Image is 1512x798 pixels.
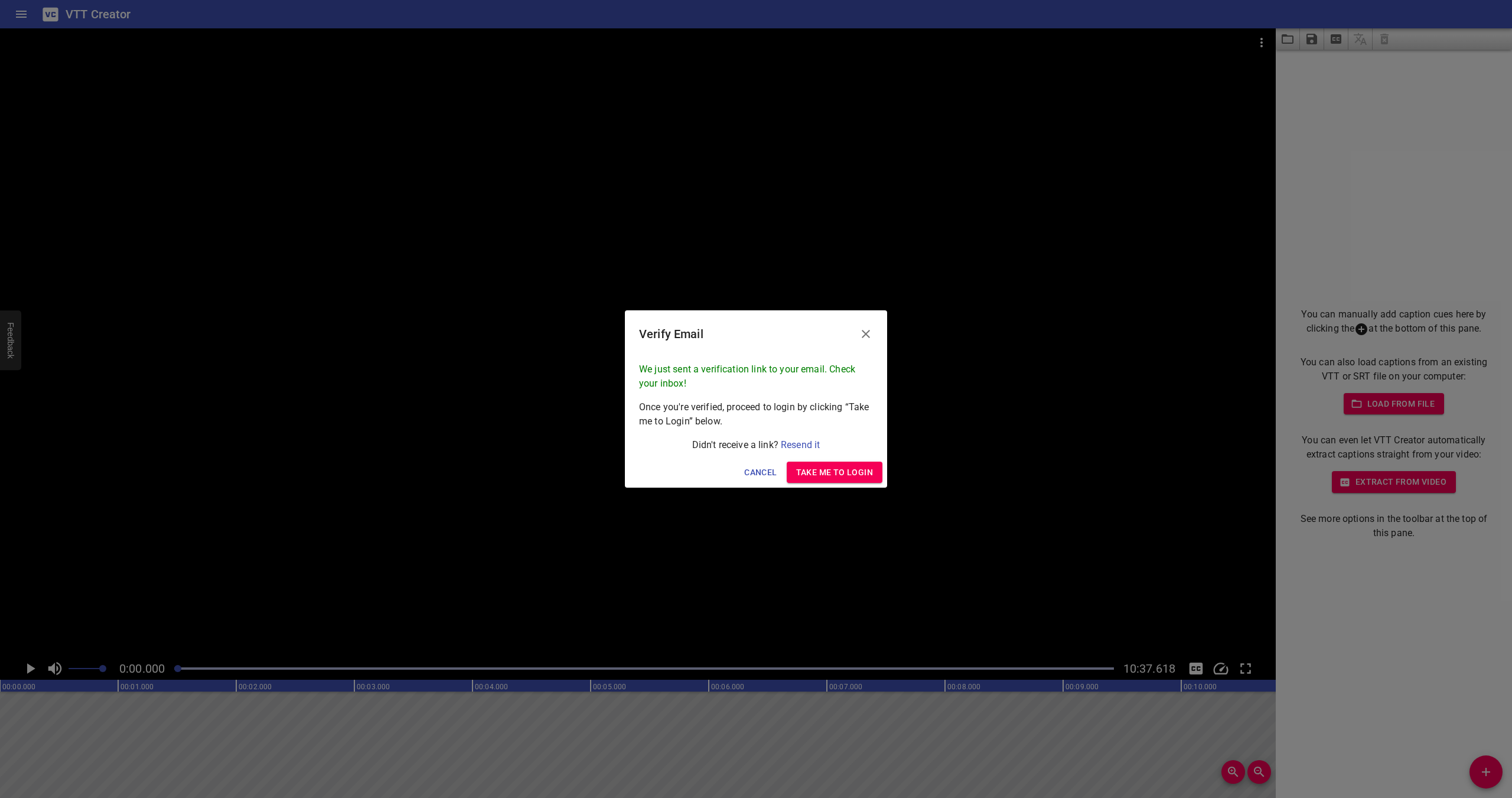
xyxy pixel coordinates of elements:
button: Take me to Login [787,462,882,484]
p: Didn't receive a link? [639,438,873,452]
p: We just sent a verification link to your email. Check your inbox! [639,362,873,391]
p: Once you're verified, proceed to login by clicking “Take me to Login” below. [639,400,873,429]
span: Cancel [744,465,777,480]
a: Resend it [781,439,820,450]
button: Close [852,320,880,348]
span: Take me to Login [796,465,873,480]
button: Cancel [739,462,781,484]
h6: Verify Email [639,325,703,343]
